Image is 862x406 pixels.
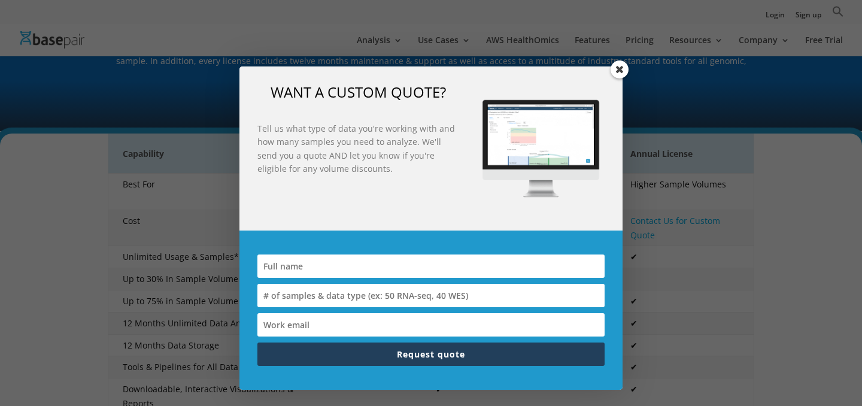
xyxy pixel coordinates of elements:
iframe: Drift Widget Chat Controller [802,346,848,392]
button: Request quote [257,343,605,366]
span: Request quote [397,349,465,360]
input: Full name [257,254,605,278]
input: Work email [257,313,605,337]
span: WANT A CUSTOM QUOTE? [271,82,446,102]
strong: Tell us what type of data you're working with and how many samples you need to analyze. We'll sen... [257,123,455,174]
input: # of samples & data type (ex: 50 RNA-seq, 40 WES) [257,284,605,307]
